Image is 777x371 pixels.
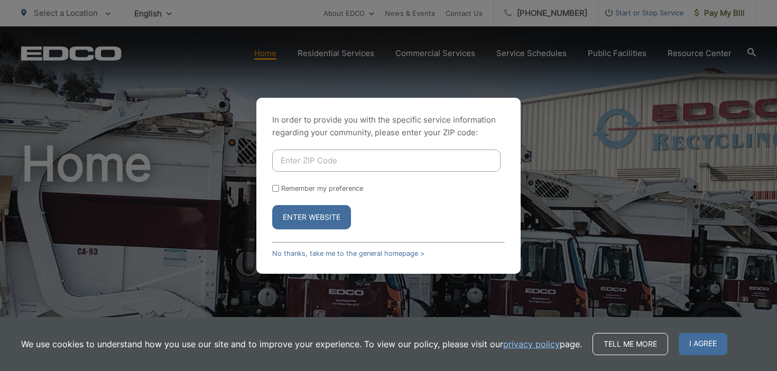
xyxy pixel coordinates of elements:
input: Enter ZIP Code [272,150,501,172]
p: In order to provide you with the specific service information regarding your community, please en... [272,114,505,139]
span: I agree [679,333,727,355]
label: Remember my preference [281,184,363,192]
p: We use cookies to understand how you use our site and to improve your experience. To view our pol... [21,338,582,350]
button: Enter Website [272,205,351,229]
a: No thanks, take me to the general homepage > [272,249,424,257]
a: Tell me more [593,333,668,355]
a: privacy policy [503,338,560,350]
